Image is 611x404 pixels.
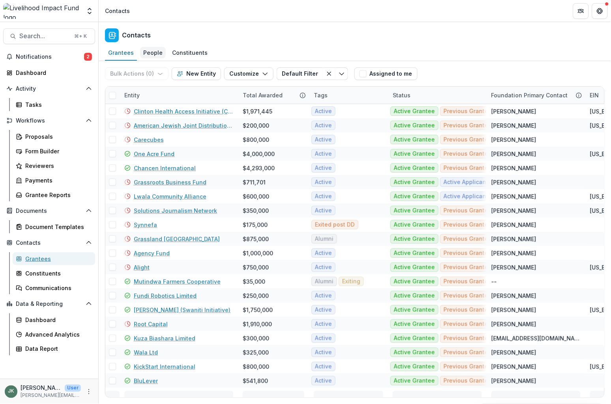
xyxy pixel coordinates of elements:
[491,277,497,286] div: --
[134,207,217,215] a: Solutions Journalism Network
[394,179,435,186] span: Active Grantee
[315,335,332,342] span: Active
[335,67,348,80] button: Toggle menu
[394,278,435,285] span: Active Grantee
[243,164,275,172] div: $4,293,000
[388,87,487,104] div: Status
[491,207,536,215] div: [PERSON_NAME]
[315,207,332,214] span: Active
[491,221,536,229] div: [PERSON_NAME]
[394,136,435,143] span: Active Grantee
[315,108,332,115] span: Active
[315,264,332,271] span: Active
[21,384,62,392] p: [PERSON_NAME]
[243,348,269,357] div: $325,000
[169,45,211,61] a: Constituents
[13,252,95,265] a: Grantees
[491,121,536,130] div: [PERSON_NAME]
[394,236,435,242] span: Active Grantee
[134,277,221,286] a: Mutindwa Farmers Cooperative
[315,122,332,129] span: Active
[25,284,89,292] div: Communications
[3,236,95,249] button: Open Contacts
[25,223,89,231] div: Document Templates
[315,179,332,186] span: Active
[491,164,536,172] div: [PERSON_NAME]
[243,277,265,286] div: $35,000
[134,150,174,158] a: One Acre Fund
[21,392,81,399] p: [PERSON_NAME][EMAIL_ADDRESS][DOMAIN_NAME]
[25,162,89,170] div: Reviewers
[394,363,435,370] span: Active Grantee
[491,136,536,144] div: [PERSON_NAME]
[394,335,435,342] span: Active Grantee
[134,377,158,385] a: BluLever
[491,178,536,186] div: [PERSON_NAME]
[238,91,287,99] div: Total Awarded
[491,363,536,371] div: [PERSON_NAME]
[13,159,95,172] a: Reviewers
[243,320,272,328] div: $1,910,000
[444,236,492,242] span: Previous Grantee
[491,334,581,343] div: [EMAIL_ADDRESS][DOMAIN_NAME]
[243,235,269,243] div: $875,000
[16,54,84,60] span: Notifications
[315,250,332,257] span: Active
[13,130,95,143] a: Proposals
[388,91,415,99] div: Status
[13,220,95,233] a: Document Templates
[315,292,332,299] span: Active
[394,108,435,115] span: Active Grantee
[491,320,536,328] div: [PERSON_NAME]
[444,165,492,171] span: Previous Grantee
[444,321,492,328] span: Previous Grantee
[3,205,95,217] button: Open Documents
[315,136,332,143] span: Active
[105,67,169,80] button: Bulk Actions (0)
[134,235,220,243] a: Grassland [GEOGRAPHIC_DATA]
[354,67,418,80] button: Assigned to me
[491,263,536,272] div: [PERSON_NAME]
[491,150,536,158] div: [PERSON_NAME]
[134,306,231,314] a: [PERSON_NAME] (Swaniti Initiative)
[394,292,435,299] span: Active Grantee
[491,249,536,257] div: [PERSON_NAME]
[16,117,82,124] span: Workflows
[3,28,95,44] button: Search...
[444,363,492,370] span: Previous Grantee
[105,47,137,58] div: Grantees
[3,66,95,79] a: Dashboard
[25,269,89,277] div: Constituents
[444,349,492,356] span: Previous Grantee
[394,250,435,257] span: Active Grantee
[491,192,536,201] div: [PERSON_NAME]
[243,377,268,385] div: $541,800
[394,193,435,200] span: Active Grantee
[105,7,130,15] div: Contacts
[444,292,492,299] span: Previous Grantee
[3,298,95,310] button: Open Data & Reporting
[16,208,82,214] span: Documents
[13,174,95,187] a: Payments
[315,236,334,242] span: Alumni
[315,278,334,285] span: Alumni
[134,320,168,328] a: Root Capital
[25,191,89,199] div: Grantee Reports
[13,145,95,158] a: Form Builder
[84,387,94,397] button: More
[134,334,195,343] a: Kuza Biashara Limited
[491,348,536,357] div: [PERSON_NAME]
[102,5,133,17] nav: breadcrumb
[342,278,360,285] span: Exiting
[394,122,435,129] span: Active Grantee
[243,306,273,314] div: $1,750,000
[120,91,144,99] div: Entity
[243,192,269,201] div: $600,000
[394,349,435,356] span: Active Grantee
[8,389,14,394] div: Jana Kinsey
[134,136,164,144] a: Carecubes
[394,307,435,313] span: Active Grantee
[243,121,269,130] div: $200,000
[444,307,492,313] span: Previous Grantee
[243,221,268,229] div: $175,000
